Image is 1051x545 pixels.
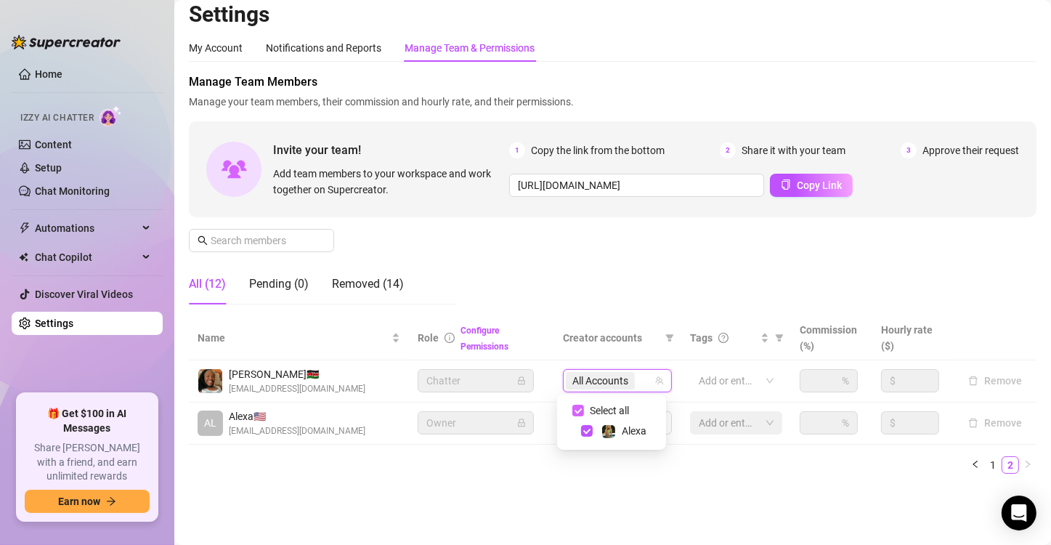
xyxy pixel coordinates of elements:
[901,142,917,158] span: 3
[19,252,28,262] img: Chat Copilot
[35,318,73,329] a: Settings
[962,414,1028,432] button: Remove
[418,332,439,344] span: Role
[460,326,508,352] a: Configure Permissions
[517,376,526,385] span: lock
[189,40,243,56] div: My Account
[35,162,62,174] a: Setup
[426,370,525,392] span: Chatter
[19,222,31,234] span: thunderbolt
[517,419,526,427] span: lock
[106,496,116,506] span: arrow-right
[665,334,674,342] span: filter
[189,94,1036,110] span: Manage your team members, their commission and hourly rate, and their permissions.
[984,456,1002,474] li: 1
[189,73,1036,91] span: Manage Team Members
[25,441,150,484] span: Share [PERSON_NAME] with a friend, and earn unlimited rewards
[35,185,110,197] a: Chat Monitoring
[1002,457,1018,473] a: 2
[405,40,535,56] div: Manage Team & Permissions
[775,334,784,342] span: filter
[563,330,660,346] span: Creator accounts
[1023,460,1032,469] span: right
[531,142,665,158] span: Copy the link from the bottom
[35,68,62,80] a: Home
[581,425,593,437] span: Select tree node
[770,174,853,197] button: Copy Link
[566,372,635,389] span: All Accounts
[229,408,365,424] span: Alexa 🇺🇸
[266,40,381,56] div: Notifications and Reports
[273,166,503,198] span: Add team members to your workspace and work together on Supercreator.
[229,424,365,438] span: [EMAIL_ADDRESS][DOMAIN_NAME]
[985,457,1001,473] a: 1
[1002,456,1019,474] li: 2
[25,407,150,435] span: 🎁 Get $100 in AI Messages
[797,179,842,191] span: Copy Link
[249,275,309,293] div: Pending (0)
[426,412,525,434] span: Owner
[781,179,791,190] span: copy
[58,496,100,507] span: Earn now
[204,415,216,431] span: AL
[690,330,713,346] span: Tags
[20,111,94,125] span: Izzy AI Chatter
[922,142,1019,158] span: Approve their request
[25,490,150,513] button: Earn nowarrow-right
[509,142,525,158] span: 1
[198,330,389,346] span: Name
[584,403,635,419] span: Select all
[35,246,138,269] span: Chat Copilot
[718,333,729,343] span: question-circle
[332,275,404,293] div: Removed (14)
[971,460,980,469] span: left
[602,425,615,438] img: Alexa
[720,142,736,158] span: 2
[1019,456,1036,474] button: right
[572,373,628,389] span: All Accounts
[1002,496,1036,530] div: Open Intercom Messenger
[198,235,208,246] span: search
[967,456,984,474] li: Previous Page
[100,105,122,126] img: AI Chatter
[35,217,138,240] span: Automations
[655,376,664,385] span: team
[189,316,409,360] th: Name
[772,327,787,349] span: filter
[189,1,1036,28] h2: Settings
[35,139,72,150] a: Content
[742,142,845,158] span: Share it with your team
[273,141,509,159] span: Invite your team!
[1019,456,1036,474] li: Next Page
[622,425,646,437] span: Alexa
[198,369,222,393] img: Timothy Mutisya Serah
[35,288,133,300] a: Discover Viral Videos
[229,366,365,382] span: [PERSON_NAME] 🇰🇪
[445,333,455,343] span: info-circle
[967,456,984,474] button: left
[791,316,872,360] th: Commission (%)
[962,372,1028,389] button: Remove
[229,382,365,396] span: [EMAIL_ADDRESS][DOMAIN_NAME]
[872,316,954,360] th: Hourly rate ($)
[12,35,121,49] img: logo-BBDzfeDw.svg
[662,327,677,349] span: filter
[211,233,314,249] input: Search members
[189,275,226,293] div: All (12)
